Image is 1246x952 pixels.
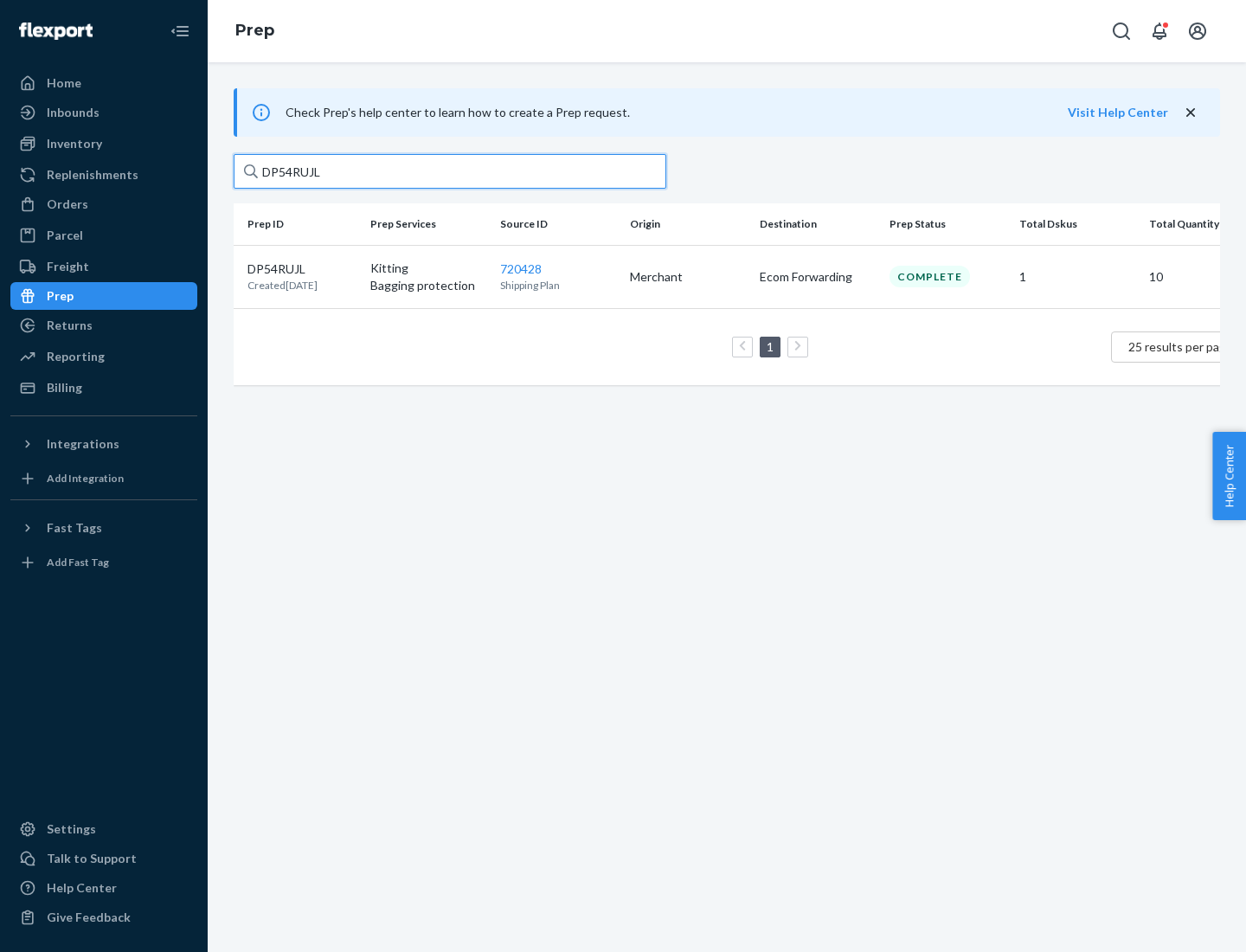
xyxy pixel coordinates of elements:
[19,23,93,40] img: Flexport logo
[10,253,197,280] a: Freight
[47,74,81,92] div: Home
[500,261,542,276] a: 720428
[10,815,197,843] a: Settings
[363,203,493,245] th: Prep Services
[47,909,131,926] div: Give Feedback
[10,99,197,126] a: Inbounds
[630,268,746,286] p: Merchant
[234,154,666,189] input: Search prep jobs
[370,260,486,277] p: Kitting
[890,266,970,287] div: Complete
[47,435,119,453] div: Integrations
[47,135,102,152] div: Inventory
[10,190,197,218] a: Orders
[47,850,137,867] div: Talk to Support
[10,130,197,158] a: Inventory
[10,904,197,931] button: Give Feedback
[10,465,197,492] a: Add Integration
[1104,14,1139,48] button: Open Search Box
[10,874,197,902] a: Help Center
[47,104,100,121] div: Inbounds
[10,69,197,97] a: Home
[47,519,102,537] div: Fast Tags
[370,277,486,294] p: Bagging protection
[1180,14,1215,48] button: Open account menu
[286,105,630,119] span: Check Prep's help center to learn how to create a Prep request.
[47,348,105,365] div: Reporting
[47,879,117,897] div: Help Center
[47,287,74,305] div: Prep
[1068,104,1168,121] button: Visit Help Center
[753,203,883,245] th: Destination
[10,845,197,872] a: Talk to Support
[247,278,318,293] p: Created [DATE]
[47,471,124,486] div: Add Integration
[1012,203,1142,245] th: Total Dskus
[493,203,623,245] th: Source ID
[10,222,197,249] a: Parcel
[1019,268,1135,286] p: 1
[163,14,197,48] button: Close Navigation
[1142,14,1177,48] button: Open notifications
[235,21,274,40] a: Prep
[47,196,88,213] div: Orders
[10,282,197,310] a: Prep
[47,820,96,838] div: Settings
[500,278,616,293] p: Shipping Plan
[47,258,89,275] div: Freight
[10,549,197,576] a: Add Fast Tag
[10,514,197,542] button: Fast Tags
[763,339,777,354] a: Page 1 is your current page
[47,227,83,244] div: Parcel
[234,203,363,245] th: Prep ID
[760,268,876,286] p: Ecom Forwarding
[222,6,288,56] ol: breadcrumbs
[1212,432,1246,520] button: Help Center
[10,161,197,189] a: Replenishments
[10,374,197,402] a: Billing
[10,312,197,339] a: Returns
[47,555,109,569] div: Add Fast Tag
[623,203,753,245] th: Origin
[47,317,93,334] div: Returns
[247,261,318,278] p: DP54RUJL
[1128,339,1233,354] span: 25 results per page
[47,166,138,183] div: Replenishments
[10,343,197,370] a: Reporting
[47,379,82,396] div: Billing
[1182,104,1199,122] button: close
[883,203,1012,245] th: Prep Status
[10,430,197,458] button: Integrations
